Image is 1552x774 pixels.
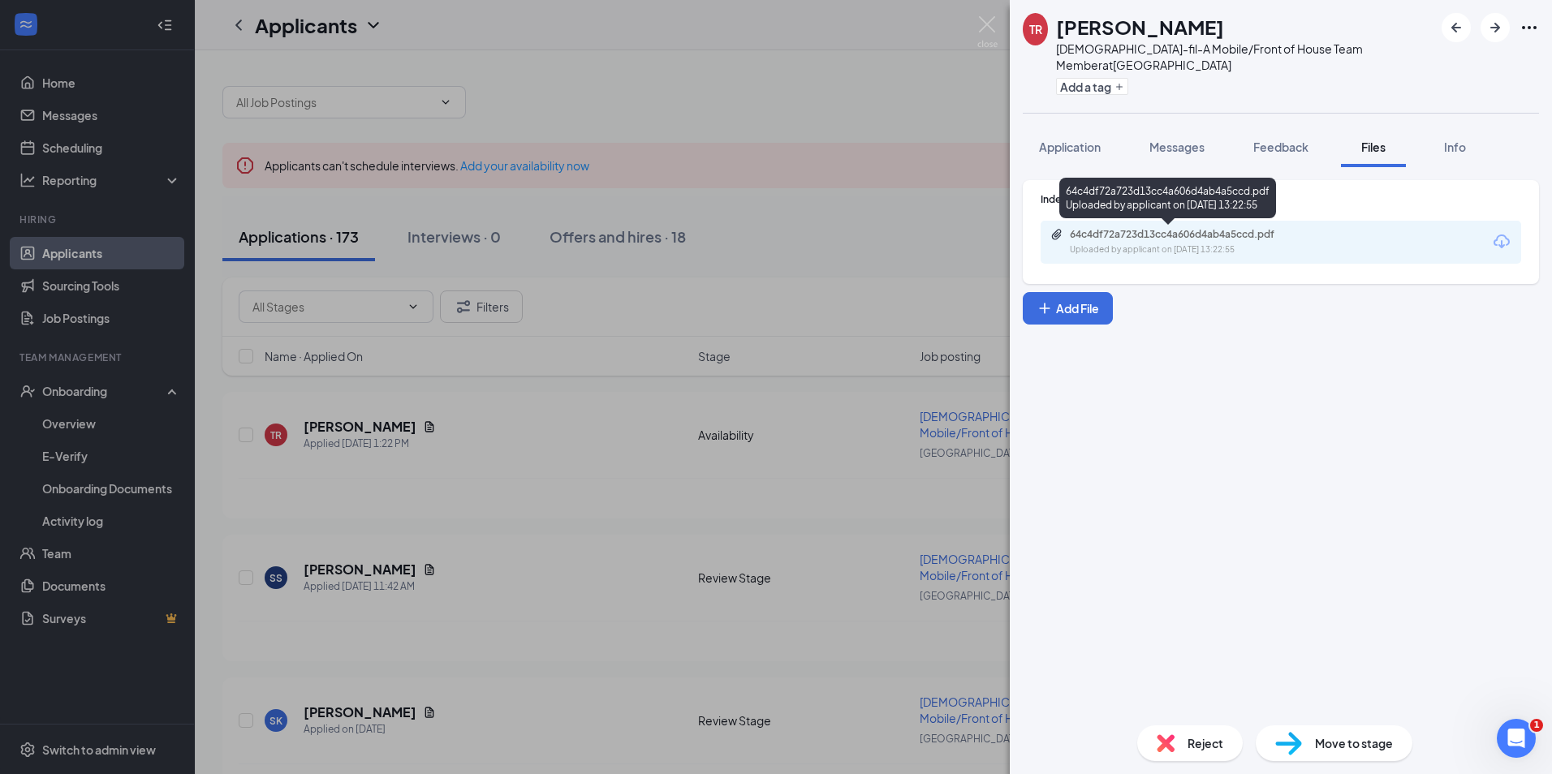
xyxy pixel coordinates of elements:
[1037,300,1053,316] svg: Plus
[1050,228,1063,241] svg: Paperclip
[1056,13,1224,41] h1: [PERSON_NAME]
[1446,18,1466,37] svg: ArrowLeftNew
[1070,243,1313,256] div: Uploaded by applicant on [DATE] 13:22:55
[1361,140,1386,154] span: Files
[1497,719,1536,758] iframe: Intercom live chat
[1444,140,1466,154] span: Info
[1485,18,1505,37] svg: ArrowRight
[1056,78,1128,95] button: PlusAdd a tag
[1114,82,1124,92] svg: Plus
[1188,734,1223,752] span: Reject
[1059,178,1276,218] div: 64c4df72a723d13cc4a606d4ab4a5ccd.pdf Uploaded by applicant on [DATE] 13:22:55
[1492,232,1511,252] svg: Download
[1056,41,1433,73] div: [DEMOGRAPHIC_DATA]-fil-A Mobile/Front of House Team Member at [GEOGRAPHIC_DATA]
[1050,228,1313,256] a: Paperclip64c4df72a723d13cc4a606d4ab4a5ccd.pdfUploaded by applicant on [DATE] 13:22:55
[1253,140,1308,154] span: Feedback
[1149,140,1205,154] span: Messages
[1481,13,1510,42] button: ArrowRight
[1520,18,1539,37] svg: Ellipses
[1315,734,1393,752] span: Move to stage
[1039,140,1101,154] span: Application
[1029,21,1042,37] div: TR
[1070,228,1297,241] div: 64c4df72a723d13cc4a606d4ab4a5ccd.pdf
[1442,13,1471,42] button: ArrowLeftNew
[1530,719,1543,732] span: 1
[1023,292,1113,325] button: Add FilePlus
[1041,192,1521,206] div: Indeed Resume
